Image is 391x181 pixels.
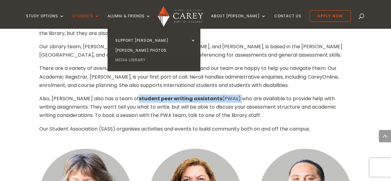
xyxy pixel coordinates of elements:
a: Alumni & Friends [108,14,151,28]
p: Our Library team, [PERSON_NAME], [PERSON_NAME] [PERSON_NAME], and [PERSON_NAME], is based in the ... [39,42,352,64]
p: Our Student Association (SASS) organises activities and events to build community both on and off... [39,125,352,133]
a: Study Options [26,14,64,28]
a: Apply Now [309,10,351,22]
p: Also, [PERSON_NAME] also has a team of (PWAs) who are available to provide help with writing assi... [39,94,352,125]
p: There are a variety of avenues you can pursue for careers advice, and our team are happy to help ... [39,64,352,94]
a: Support [PERSON_NAME] [109,36,202,45]
img: Carey Baptist College [158,6,203,27]
a: Contact Us [274,14,301,28]
a: About [PERSON_NAME] [211,14,266,28]
a: [PERSON_NAME] Photos [109,45,202,55]
strong: student peer writing assistants [139,95,222,102]
a: Students [72,14,100,28]
a: Media Library [109,55,202,65]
